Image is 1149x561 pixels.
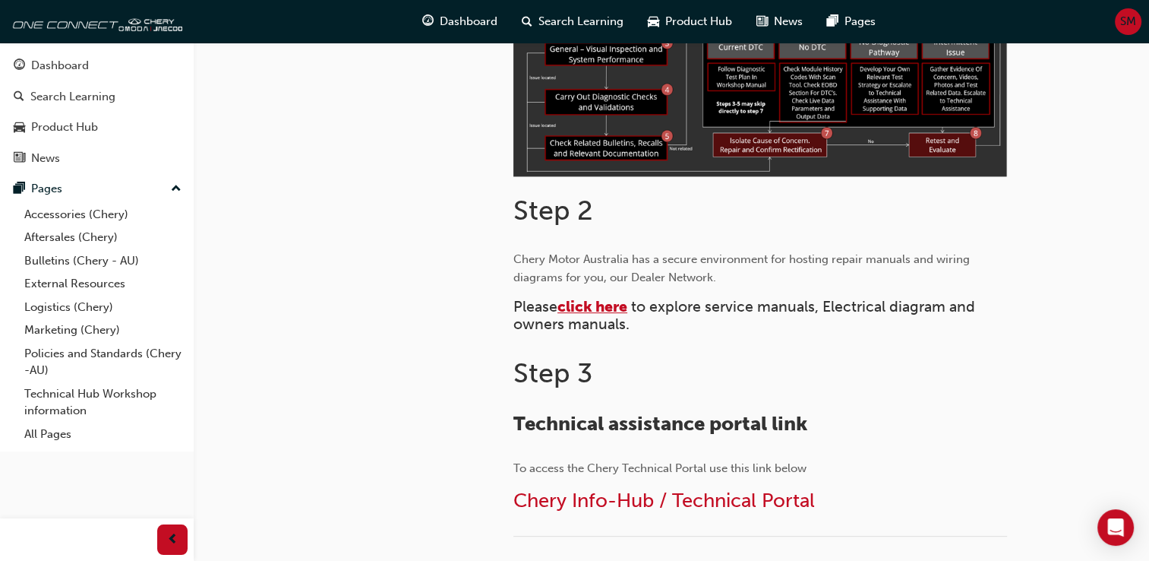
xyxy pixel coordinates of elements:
[410,6,510,37] a: guage-iconDashboard
[18,203,188,227] a: Accessories (Chery)
[756,12,768,31] span: news-icon
[30,88,115,106] div: Search Learning
[171,179,182,199] span: up-icon
[422,12,434,31] span: guage-icon
[1097,509,1134,546] div: Open Intercom Messenger
[440,13,497,30] span: Dashboard
[513,412,807,436] span: Technical assistance portal link
[18,296,188,319] a: Logistics (Chery)
[6,52,188,80] a: Dashboard
[815,6,888,37] a: pages-iconPages
[513,357,592,389] span: Step 3
[31,119,98,136] div: Product Hub
[6,83,188,111] a: Search Learning
[1120,13,1136,30] span: SM
[18,226,188,249] a: Aftersales (Chery)
[538,13,623,30] span: Search Learning
[18,382,188,423] a: Technical Hub Workshop information
[31,150,60,167] div: News
[14,182,25,196] span: pages-icon
[522,12,532,31] span: search-icon
[648,12,659,31] span: car-icon
[513,461,807,475] span: To access the Chery Technical Portal use this link below
[18,272,188,296] a: External Resources
[513,252,973,284] span: Chery Motor Australia has a secure environment for hosting repair manuals and wiring diagrams for...
[14,152,25,166] span: news-icon
[31,57,89,74] div: Dashboard
[510,6,636,37] a: search-iconSearch Learning
[14,121,25,135] span: car-icon
[18,342,188,382] a: Policies and Standards (Chery -AU)
[8,6,182,36] img: oneconnect
[6,113,188,141] a: Product Hub
[167,531,178,550] span: prev-icon
[6,175,188,203] button: Pages
[14,90,24,104] span: search-icon
[18,249,188,273] a: Bulletins (Chery - AU)
[14,59,25,73] span: guage-icon
[6,144,188,173] a: News
[513,298,979,333] span: to explore service manuals, Electrical diagram and owners manuals.
[1115,8,1141,35] button: SM
[636,6,744,37] a: car-iconProduct Hub
[827,12,838,31] span: pages-icon
[844,13,876,30] span: Pages
[18,423,188,446] a: All Pages
[774,13,803,30] span: News
[513,298,557,315] span: Please
[513,194,593,227] span: Step 2
[18,319,188,342] a: Marketing (Chery)
[744,6,815,37] a: news-iconNews
[557,298,627,315] a: click here
[513,489,815,512] a: Chery Info-Hub / Technical Portal
[665,13,732,30] span: Product Hub
[6,49,188,175] button: DashboardSearch LearningProduct HubNews
[31,180,62,198] div: Pages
